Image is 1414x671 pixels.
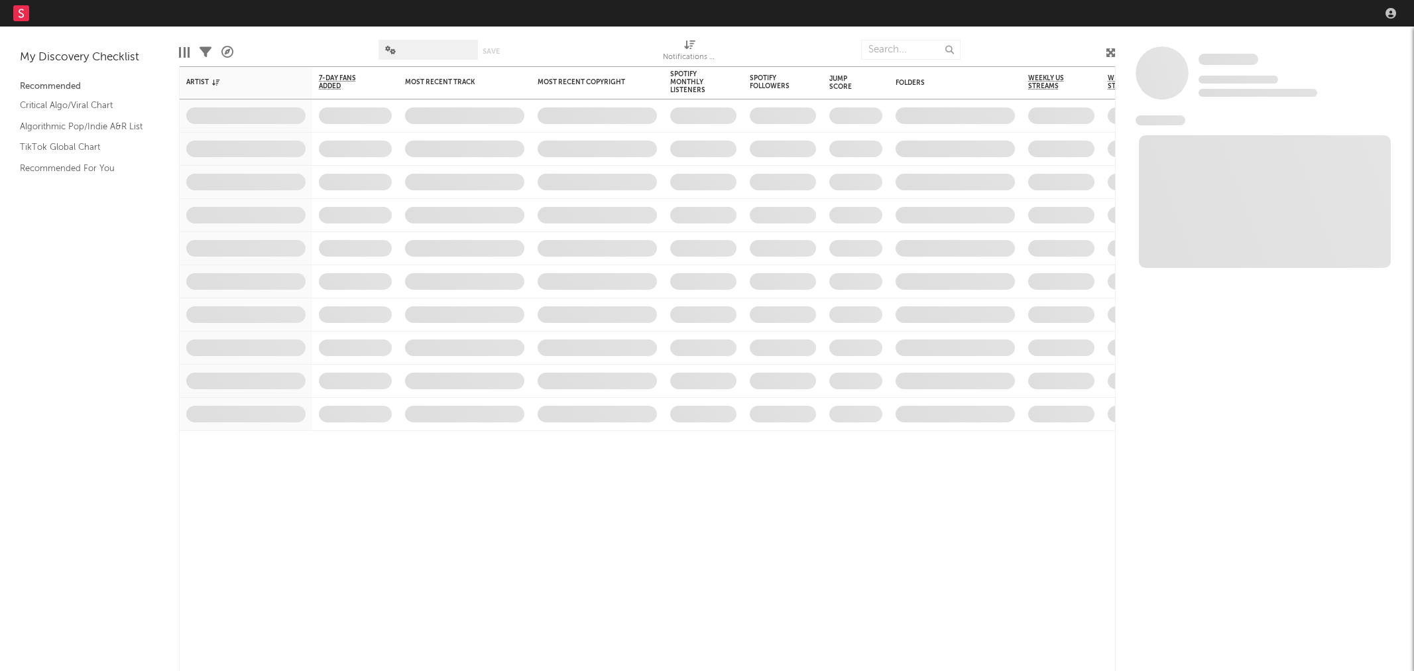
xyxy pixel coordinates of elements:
div: Notifications (Artist) [663,50,716,66]
div: My Discovery Checklist [20,50,159,66]
div: Folders [896,79,995,87]
span: Weekly US Streams [1028,74,1075,90]
a: Algorithmic Pop/Indie A&R List [20,119,146,134]
div: Filters [200,33,211,72]
input: Search... [861,40,961,60]
span: Some Artist [1199,54,1258,65]
div: A&R Pipeline [221,33,233,72]
a: Some Artist [1199,53,1258,66]
a: Critical Algo/Viral Chart [20,98,146,113]
div: Spotify Monthly Listeners [670,70,717,94]
div: Most Recent Track [405,78,504,86]
div: Jump Score [829,75,862,91]
div: Most Recent Copyright [538,78,637,86]
a: Recommended For You [20,161,146,176]
div: Artist [186,78,286,86]
button: Save [483,48,500,55]
div: Recommended [20,79,159,95]
a: TikTok Global Chart [20,140,146,154]
span: Weekly UK Streams [1108,74,1157,90]
div: Spotify Followers [750,74,796,90]
div: Notifications (Artist) [663,33,716,72]
span: Tracking Since: [DATE] [1199,76,1278,84]
span: 0 fans last week [1199,89,1317,97]
div: Edit Columns [179,33,190,72]
span: 7-Day Fans Added [319,74,372,90]
span: News Feed [1136,115,1185,125]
